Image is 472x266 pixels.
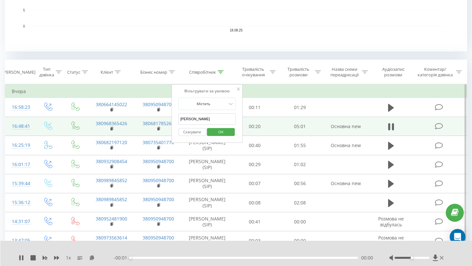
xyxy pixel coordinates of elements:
[232,117,278,136] td: 00:20
[96,235,127,241] a: 380973563614
[178,113,236,125] input: Введіть значення
[182,155,232,174] td: [PERSON_NAME] (SIP)
[189,69,216,75] div: Співробітник
[143,101,174,107] a: 380950948700
[143,216,174,222] a: 380950948700
[182,136,232,155] td: [PERSON_NAME] (SIP)
[232,155,278,174] td: 00:29
[238,66,268,78] div: Тривалість очікування
[67,69,80,75] div: Статус
[143,139,174,145] a: 380735401770
[143,196,174,202] a: 380950948700
[232,136,278,155] td: 00:40
[178,128,206,136] button: Скасувати
[39,66,54,78] div: Тип дзвінка
[2,69,35,75] div: [PERSON_NAME]
[277,155,323,174] td: 01:02
[182,174,232,193] td: [PERSON_NAME] (SIP)
[328,66,360,78] div: Назва схеми переадресації
[182,231,232,250] td: [PERSON_NAME] (SIP)
[12,177,28,190] div: 15:39:44
[378,216,404,228] span: Розмова не відбулась
[143,120,174,126] a: 380681785260
[277,136,323,155] td: 01:55
[207,128,235,136] button: OK
[23,9,25,12] text: 5
[323,136,369,155] td: Основна new
[101,69,113,75] div: Клієнт
[416,66,454,78] div: Коментар/категорія дзвінка
[12,120,28,133] div: 16:48:41
[182,193,232,212] td: [PERSON_NAME] (SIP)
[277,174,323,193] td: 00:56
[178,88,236,94] div: Фільтрувати за умовою
[96,177,127,183] a: 380989845852
[143,235,174,241] a: 380950948700
[96,120,127,126] a: 380968365426
[232,212,278,231] td: 00:41
[5,85,467,98] td: Вчора
[411,256,413,259] div: Accessibility label
[66,255,71,261] span: 1 x
[277,117,323,136] td: 05:01
[323,174,369,193] td: Основна new
[450,229,465,245] div: Open Intercom Messenger
[96,216,127,222] a: 380952481900
[12,196,28,209] div: 15:36:12
[378,235,404,247] span: Розмова не відбулась
[283,66,313,78] div: Тривалість розмови
[140,69,167,75] div: Бізнес номер
[143,177,174,183] a: 380950948700
[12,139,28,152] div: 16:25:19
[129,256,132,259] div: Accessibility label
[12,234,28,247] div: 13:47:05
[375,66,411,78] div: Аудіозапис розмови
[277,231,323,250] td: 00:00
[12,215,28,228] div: 14:31:07
[277,98,323,117] td: 01:29
[23,25,25,28] text: 0
[96,158,127,164] a: 380932908454
[277,193,323,212] td: 02:08
[230,28,243,32] text: 18.08.25
[12,101,28,114] div: 16:58:23
[96,196,127,202] a: 380989845852
[182,212,232,231] td: [PERSON_NAME] (SIP)
[277,212,323,231] td: 00:00
[323,117,369,136] td: Основна new
[12,158,28,171] div: 16:01:17
[114,255,130,261] span: - 00:01
[232,193,278,212] td: 00:08
[96,101,127,107] a: 380664145022
[361,255,373,261] span: 00:00
[143,158,174,164] a: 380950948700
[232,174,278,193] td: 00:07
[232,231,278,250] td: 00:03
[212,127,230,137] span: OK
[96,139,127,145] a: 380682197120
[232,98,278,117] td: 00:11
